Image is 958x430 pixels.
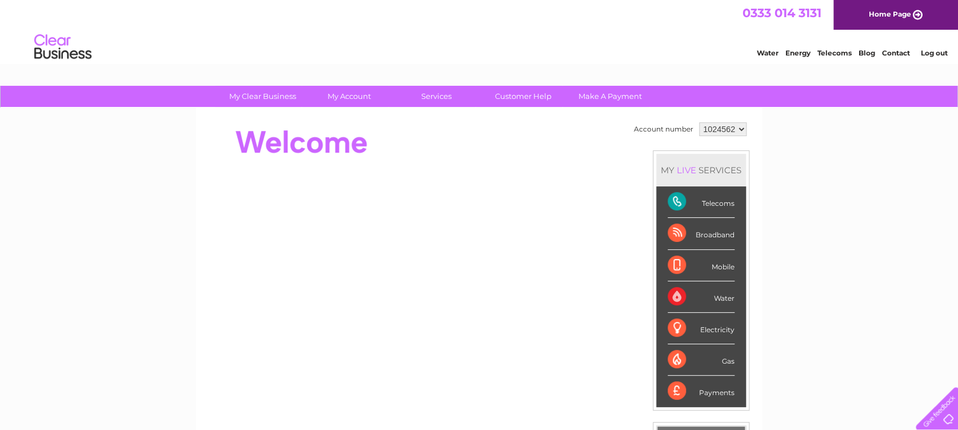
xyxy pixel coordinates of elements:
[785,49,811,57] a: Energy
[859,49,875,57] a: Blog
[302,86,397,107] a: My Account
[34,30,92,65] img: logo.png
[668,186,735,218] div: Telecoms
[668,218,735,249] div: Broadband
[389,86,484,107] a: Services
[476,86,570,107] a: Customer Help
[215,86,310,107] a: My Clear Business
[668,281,735,313] div: Water
[656,154,746,186] div: MY SERVICES
[757,49,779,57] a: Water
[743,6,821,20] a: 0333 014 3131
[920,49,947,57] a: Log out
[210,6,750,55] div: Clear Business is a trading name of Verastar Limited (registered in [GEOGRAPHIC_DATA] No. 3667643...
[668,376,735,407] div: Payments
[631,120,696,139] td: Account number
[817,49,852,57] a: Telecoms
[563,86,657,107] a: Make A Payment
[668,250,735,281] div: Mobile
[668,313,735,344] div: Electricity
[668,344,735,376] div: Gas
[882,49,910,57] a: Contact
[674,165,698,176] div: LIVE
